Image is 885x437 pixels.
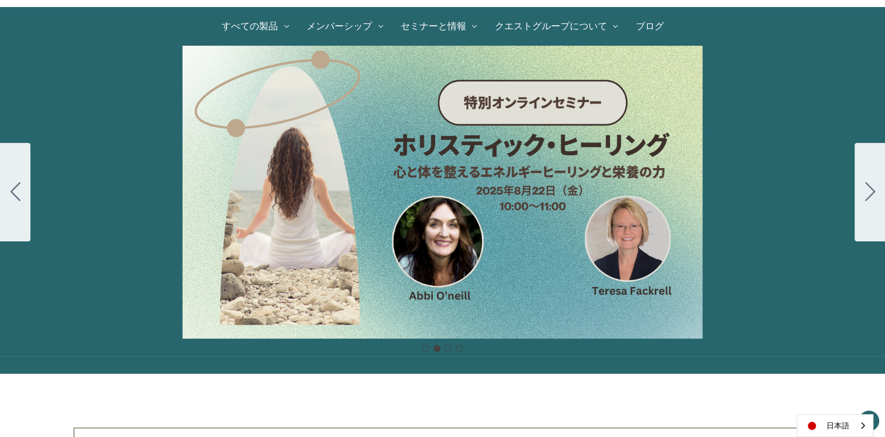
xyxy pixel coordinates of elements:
[855,143,885,241] button: Go to slide 3
[392,8,486,45] a: セミナーと情報
[422,345,429,352] button: Go to slide 1
[797,415,873,436] a: 日本語
[445,345,452,352] button: Go to slide 3
[485,8,626,45] a: クエストグループについて
[797,414,873,437] div: Language
[626,8,672,45] a: ブログ
[456,345,463,352] button: Go to slide 4
[433,345,440,352] button: Go to slide 2
[213,8,298,45] a: All Products
[797,414,873,437] aside: Language selected: 日本語
[298,8,392,45] a: メンバーシップ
